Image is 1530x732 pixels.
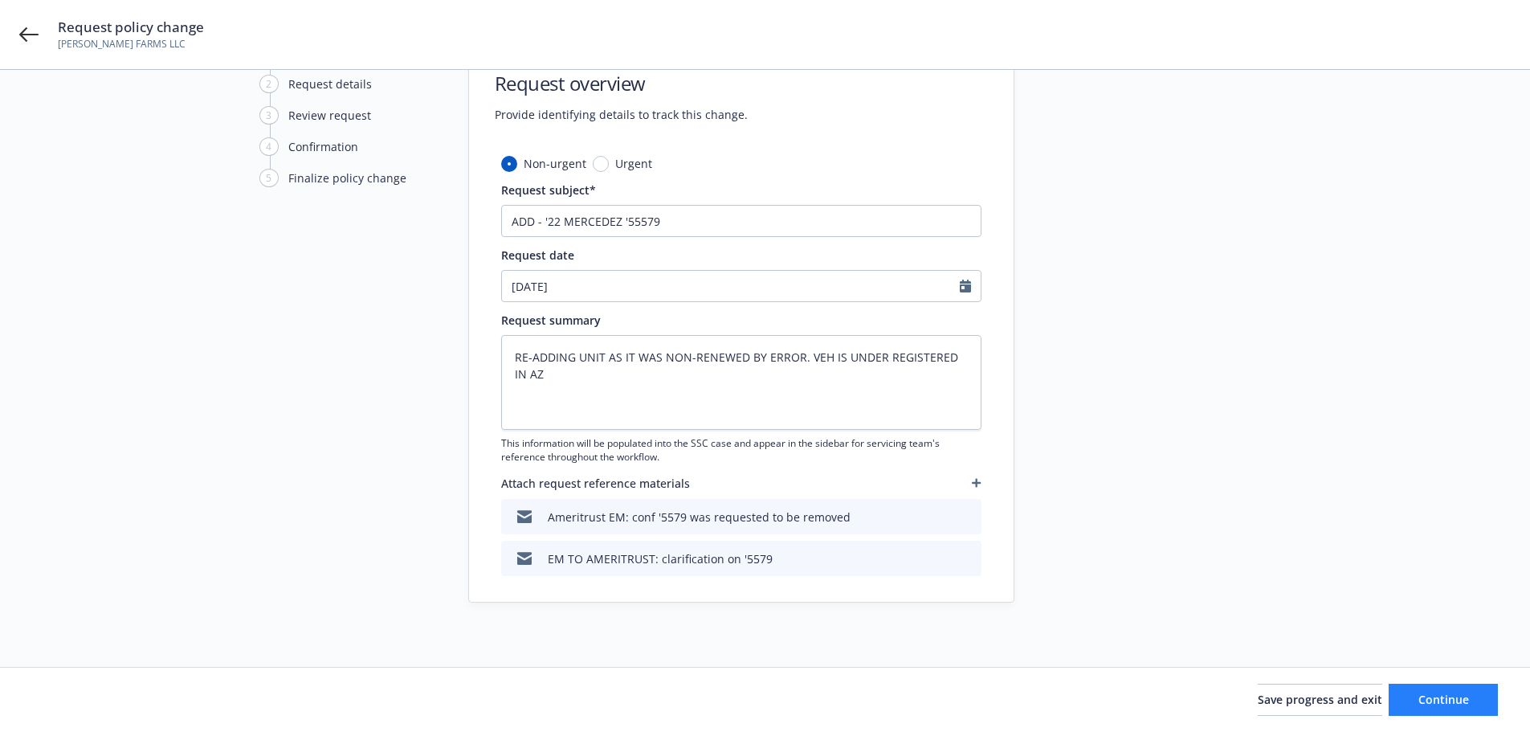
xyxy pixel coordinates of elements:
[1389,684,1498,716] button: Continue
[962,509,975,525] button: archive file
[501,335,981,430] textarea: RE-ADDING UNIT AS IT WAS NON-RENEWED BY ERROR. VEH IS UNDER REGISTERED IN AZ
[1258,684,1382,716] button: Save progress and exit
[524,155,586,172] span: Non-urgent
[288,76,372,92] div: Request details
[502,271,960,301] input: MM/DD/YYYY
[501,313,601,328] span: Request summary
[495,106,748,123] span: Provide identifying details to track this change.
[259,137,279,156] div: 4
[259,106,279,125] div: 3
[593,156,609,172] input: Urgent
[548,550,773,567] div: EM TO AMERITRUST: clarification on '5579
[935,550,949,567] button: preview file
[58,18,204,37] span: Request policy change
[615,155,652,172] span: Urgent
[548,509,851,525] div: Ameritrust EM: conf '5579 was requested to be removed
[501,247,574,263] span: Request date
[960,280,971,292] svg: Calendar
[501,475,690,492] span: Attach request reference materials
[962,550,975,567] button: archive file
[501,156,517,172] input: Non-urgent
[1258,692,1382,707] span: Save progress and exit
[501,436,981,464] span: This information will be populated into the SSC case and appear in the sidebar for servicing team...
[501,182,596,198] span: Request subject*
[1418,692,1469,707] span: Continue
[288,170,406,186] div: Finalize policy change
[501,205,981,237] input: The subject will appear in the summary list view for quick reference.
[58,37,204,51] span: [PERSON_NAME] FARMS LLC
[288,138,358,155] div: Confirmation
[259,169,279,187] div: 5
[259,75,279,93] div: 2
[288,107,371,124] div: Review request
[935,509,949,525] button: preview file
[495,70,748,96] h1: Request overview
